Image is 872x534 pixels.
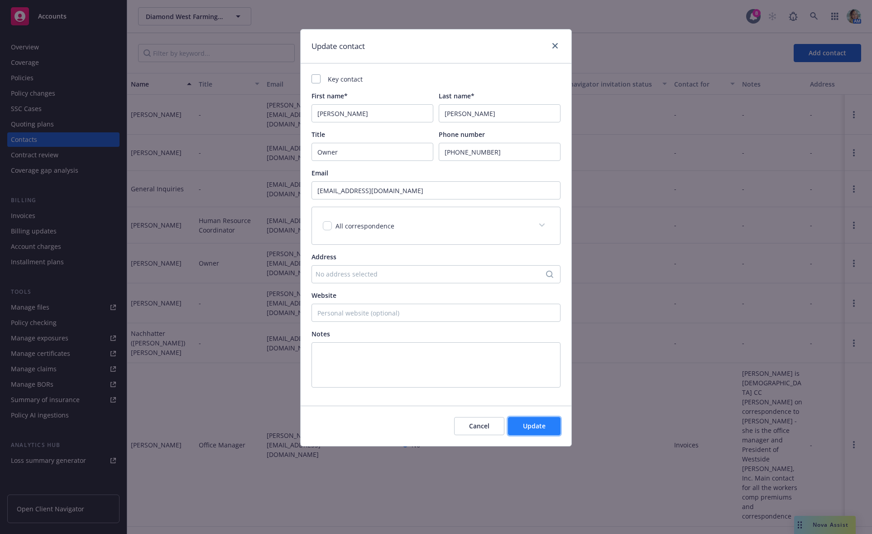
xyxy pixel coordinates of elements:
[312,207,560,244] div: All correspondence
[454,417,504,435] button: Cancel
[311,92,348,100] span: First name*
[311,40,365,52] h1: Update contact
[546,271,553,278] svg: Search
[311,104,433,122] input: First Name
[311,265,561,283] button: No address selected
[550,40,561,51] a: close
[439,143,561,161] input: (xxx) xxx-xxx
[311,330,330,338] span: Notes
[439,92,474,100] span: Last name*
[439,104,561,122] input: Last Name
[469,422,489,430] span: Cancel
[311,252,336,261] span: Address
[439,130,485,139] span: Phone number
[311,169,328,177] span: Email
[316,269,547,279] div: No address selected
[311,130,325,139] span: Title
[311,74,561,84] div: Key contact
[311,181,561,199] input: example@email.com
[311,291,336,300] span: Website
[508,417,561,435] button: Update
[335,222,394,230] span: All correspondence
[523,422,546,430] span: Update
[311,304,561,322] input: Personal website (optional)
[311,143,433,161] input: e.g. CFO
